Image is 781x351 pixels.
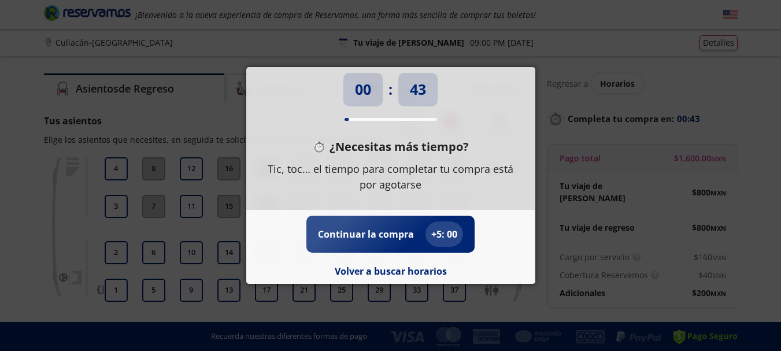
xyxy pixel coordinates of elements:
[318,227,414,241] p: Continuar la compra
[355,79,371,101] p: 00
[410,79,426,101] p: 43
[318,221,463,247] button: Continuar la compra+5: 00
[431,227,457,241] p: + 5 : 00
[335,264,447,278] button: Volver a buscar horarios
[264,161,518,193] p: Tic, toc… el tiempo para completar tu compra está por agotarse
[330,138,469,156] p: ¿Necesitas más tiempo?
[388,79,393,101] p: :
